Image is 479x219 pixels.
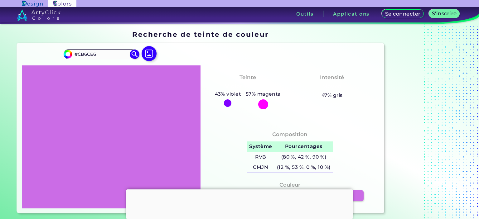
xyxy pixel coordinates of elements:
font: (80 %, 42 %, 90 %) [281,154,326,160]
img: Logo d'ArtyClick Design [22,1,43,7]
font: RVB [255,154,266,160]
iframe: Publicité [387,28,465,216]
font: Pourcentages [285,143,322,149]
font: (12 %, 53 %, 0 %, 10 %) [277,164,331,170]
font: Couleur [279,182,300,188]
font: Violet-Magenta [225,83,270,89]
font: S'inscrire [433,11,456,16]
font: Teinte [239,74,256,80]
font: Applications [333,11,370,17]
font: 43% violet [215,91,241,97]
font: 57% magenta [246,91,281,97]
font: Se connecter [387,11,419,17]
font: 47% gris [322,92,343,98]
img: logo_artyclick_colors_white.svg [17,9,61,21]
a: S'inscrire [430,10,458,18]
font: Recherche de teinte de couleur [132,30,269,38]
font: Composition [272,131,307,137]
font: Moyen [322,83,342,89]
font: CMJN [253,164,268,170]
font: Outils [296,11,314,17]
font: Système [249,143,272,149]
input: tapez la couleur.. [72,50,130,58]
iframe: Publicité [126,189,353,217]
font: Intensité [320,74,344,80]
img: recherche d'icônes [130,50,139,59]
a: Se connecter [384,10,422,18]
img: image d'icône [142,46,157,61]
